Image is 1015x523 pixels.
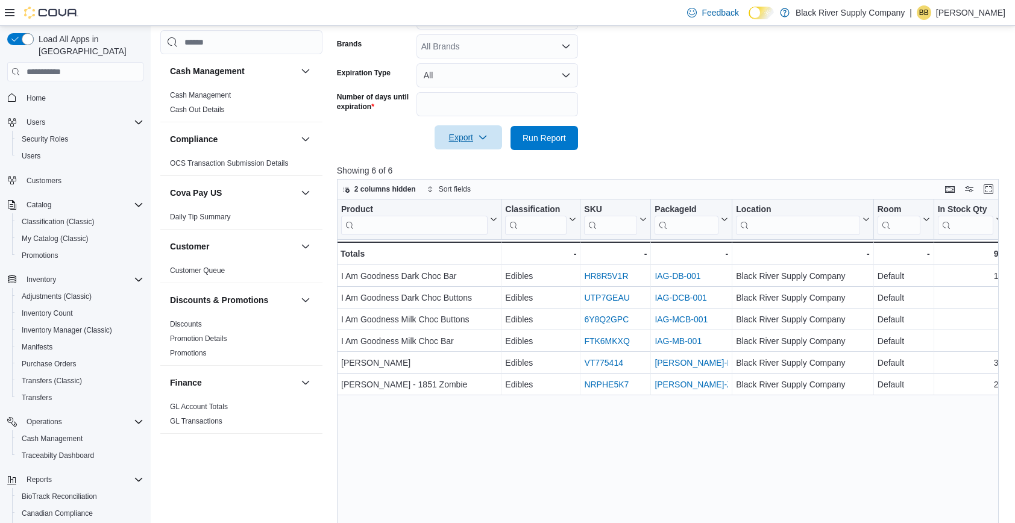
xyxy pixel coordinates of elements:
[12,355,148,372] button: Purchase Orders
[298,443,313,458] button: Inventory
[170,402,228,412] span: GL Account Totals
[160,317,322,365] div: Discounts & Promotions
[505,246,576,261] div: -
[736,291,870,305] div: Black River Supply Company
[170,212,231,222] span: Daily Tip Summary
[2,413,148,430] button: Operations
[160,156,322,175] div: Compliance
[736,246,870,261] div: -
[170,349,207,357] a: Promotions
[298,375,313,390] button: Finance
[878,291,930,305] div: Default
[878,356,930,371] div: Default
[584,359,623,368] a: VT775414
[337,68,391,78] label: Expiration Type
[17,431,87,446] a: Cash Management
[505,204,576,235] button: Classification
[170,240,209,252] h3: Customer
[27,475,52,484] span: Reports
[17,248,143,263] span: Promotions
[24,7,78,19] img: Cova
[12,131,148,148] button: Security Roles
[27,275,56,284] span: Inventory
[435,125,502,149] button: Export
[17,149,143,163] span: Users
[943,182,957,196] button: Keyboard shortcuts
[17,357,81,371] a: Purchase Orders
[655,246,728,261] div: -
[17,390,57,405] a: Transfers
[736,356,870,371] div: Black River Supply Company
[584,380,629,390] a: NRPHE5K7
[22,251,58,260] span: Promotions
[341,334,497,349] div: I Am Goodness Milk Choc Bar
[878,204,930,235] button: Room
[878,334,930,349] div: Default
[22,198,56,212] button: Catalog
[17,231,93,246] a: My Catalog (Classic)
[22,198,143,212] span: Catalog
[655,380,750,390] a: [PERSON_NAME]-ZOM1
[17,132,73,146] a: Security Roles
[170,416,222,426] span: GL Transactions
[22,472,57,487] button: Reports
[655,204,718,235] div: Package URL
[170,266,225,275] a: Customer Queue
[341,204,497,235] button: Product
[878,204,920,235] div: Room
[736,313,870,327] div: Black River Supply Company
[655,204,728,235] button: PackageId
[12,230,148,247] button: My Catalog (Classic)
[298,239,313,254] button: Customer
[17,390,143,405] span: Transfers
[2,172,148,189] button: Customers
[12,339,148,355] button: Manifests
[584,293,629,303] a: UTP7GEAU
[337,92,412,111] label: Number of days until expiration
[17,340,57,354] a: Manifests
[22,451,94,460] span: Traceabilty Dashboard
[22,342,52,352] span: Manifests
[505,313,576,327] div: Edibles
[938,378,1004,392] div: 28
[170,65,245,77] h3: Cash Management
[337,164,1005,177] p: Showing 6 of 6
[938,204,994,235] div: In Stock Qty
[160,263,322,283] div: Customer
[17,289,143,304] span: Adjustments (Classic)
[682,1,743,25] a: Feedback
[170,377,202,389] h3: Finance
[170,266,225,275] span: Customer Queue
[655,293,706,303] a: IAG-DCB-001
[12,505,148,522] button: Canadian Compliance
[702,7,738,19] span: Feedback
[655,315,708,325] a: IAG-MCB-001
[22,174,66,188] a: Customers
[938,356,1004,371] div: 34
[17,231,143,246] span: My Catalog (Classic)
[170,105,225,114] span: Cash Out Details
[22,415,143,429] span: Operations
[505,378,576,392] div: Edibles
[341,269,497,284] div: I Am Goodness Dark Choc Bar
[170,377,296,389] button: Finance
[936,5,1005,20] p: [PERSON_NAME]
[22,325,112,335] span: Inventory Manager (Classic)
[170,187,222,199] h3: Cova Pay US
[736,334,870,349] div: Black River Supply Company
[878,313,930,327] div: Default
[12,305,148,322] button: Inventory Count
[160,210,322,229] div: Cova Pay US
[736,378,870,392] div: Black River Supply Company
[17,215,143,229] span: Classification (Classic)
[505,204,567,216] div: Classification
[17,149,45,163] a: Users
[17,323,143,337] span: Inventory Manager (Classic)
[17,248,63,263] a: Promotions
[981,182,996,196] button: Enter fullscreen
[17,431,143,446] span: Cash Management
[505,291,576,305] div: Edibles
[422,182,476,196] button: Sort fields
[170,213,231,221] a: Daily Tip Summary
[170,240,296,252] button: Customer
